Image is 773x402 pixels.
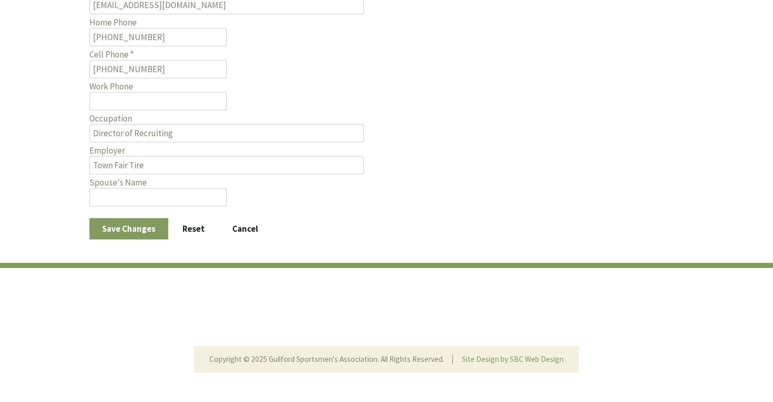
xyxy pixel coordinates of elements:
a: Site Design by SBC Web Design [462,354,564,364]
label: Work Phone [89,82,482,91]
label: Employer [89,146,482,155]
li: Copyright © 2025 Guilford Sportsmen's Association. All Rights Reserved. [209,354,452,364]
button: Cancel [220,218,271,239]
label: Cell Phone [89,50,482,59]
label: Spouse's Name [89,178,482,187]
button: Reset [170,218,218,239]
label: Occupation [89,114,482,123]
button: Save Changes [89,218,169,239]
label: Home Phone [89,18,482,27]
